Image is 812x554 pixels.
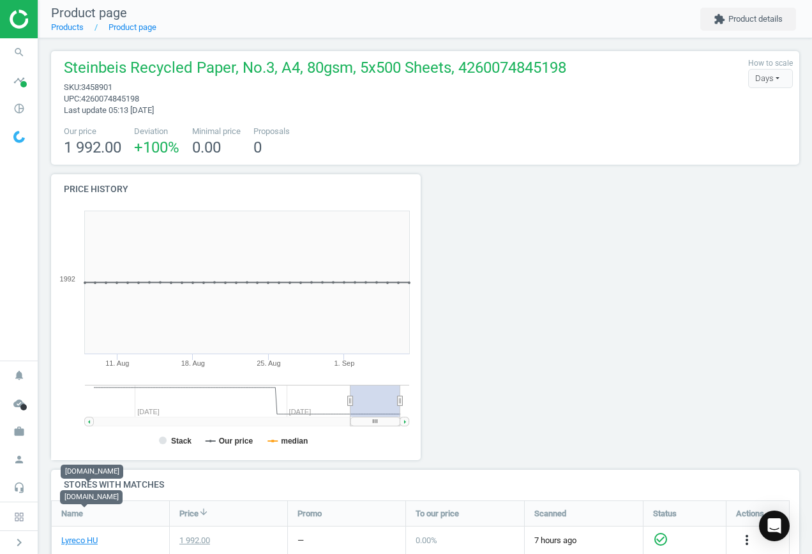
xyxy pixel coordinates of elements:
span: Proposals [253,126,290,137]
span: 3458901 [81,82,112,92]
tspan: 18. Aug [181,359,205,367]
i: timeline [7,68,31,93]
div: [DOMAIN_NAME] [60,490,123,504]
span: Steinbeis Recycled Paper, No.3, A4, 80gsm, 5x500 Sheets, 4260074845198 [64,57,566,82]
a: Product page [109,22,156,32]
img: ajHJNr6hYgQAAAAASUVORK5CYII= [10,10,100,29]
i: pie_chart_outlined [7,96,31,121]
i: check_circle_outline [653,531,668,546]
span: Actions [736,507,764,519]
div: Days [748,69,793,88]
div: [DOMAIN_NAME] [61,465,123,479]
img: wGWNvw8QSZomAAAAABJRU5ErkJggg== [13,131,25,143]
i: chevron_right [11,535,27,550]
button: more_vert [739,532,755,549]
span: 1 992.00 [64,138,121,156]
i: headset_mic [7,475,31,500]
div: — [297,535,304,546]
a: Lyreco HU [61,535,98,546]
span: Promo [297,507,322,519]
span: Deviation [134,126,179,137]
span: 0 [253,138,262,156]
span: Name [61,507,83,519]
span: 0.00 [192,138,221,156]
tspan: Stack [171,437,192,445]
span: Minimal price [192,126,241,137]
span: upc : [64,94,81,103]
i: person [7,447,31,472]
i: work [7,419,31,444]
span: To our price [416,507,459,519]
span: Price [179,507,199,519]
span: Scanned [534,507,566,519]
div: 1 992.00 [179,535,210,546]
button: extensionProduct details [700,8,796,31]
tspan: 25. Aug [257,359,280,367]
span: 4260074845198 [81,94,139,103]
i: more_vert [739,532,755,548]
i: arrow_downward [199,507,209,517]
i: extension [714,13,725,25]
i: search [7,40,31,64]
span: Our price [64,126,121,137]
tspan: median [281,437,308,445]
a: Products [51,22,84,32]
span: 7 hours ago [534,535,633,546]
span: 0.00 % [416,535,437,545]
i: cloud_done [7,391,31,415]
span: Last update 05:13 [DATE] [64,105,154,115]
span: sku : [64,82,81,92]
tspan: Our price [219,437,253,445]
tspan: 11. Aug [105,359,129,367]
span: Product page [51,5,127,20]
h4: Stores with matches [51,470,799,500]
tspan: 1. Sep [334,359,354,367]
button: chevron_right [3,534,35,551]
i: notifications [7,363,31,387]
span: +100 % [134,138,179,156]
label: How to scale [748,58,793,69]
h4: Price history [51,174,421,204]
span: Status [653,507,677,519]
div: Open Intercom Messenger [759,511,790,541]
text: 1992 [60,275,75,283]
